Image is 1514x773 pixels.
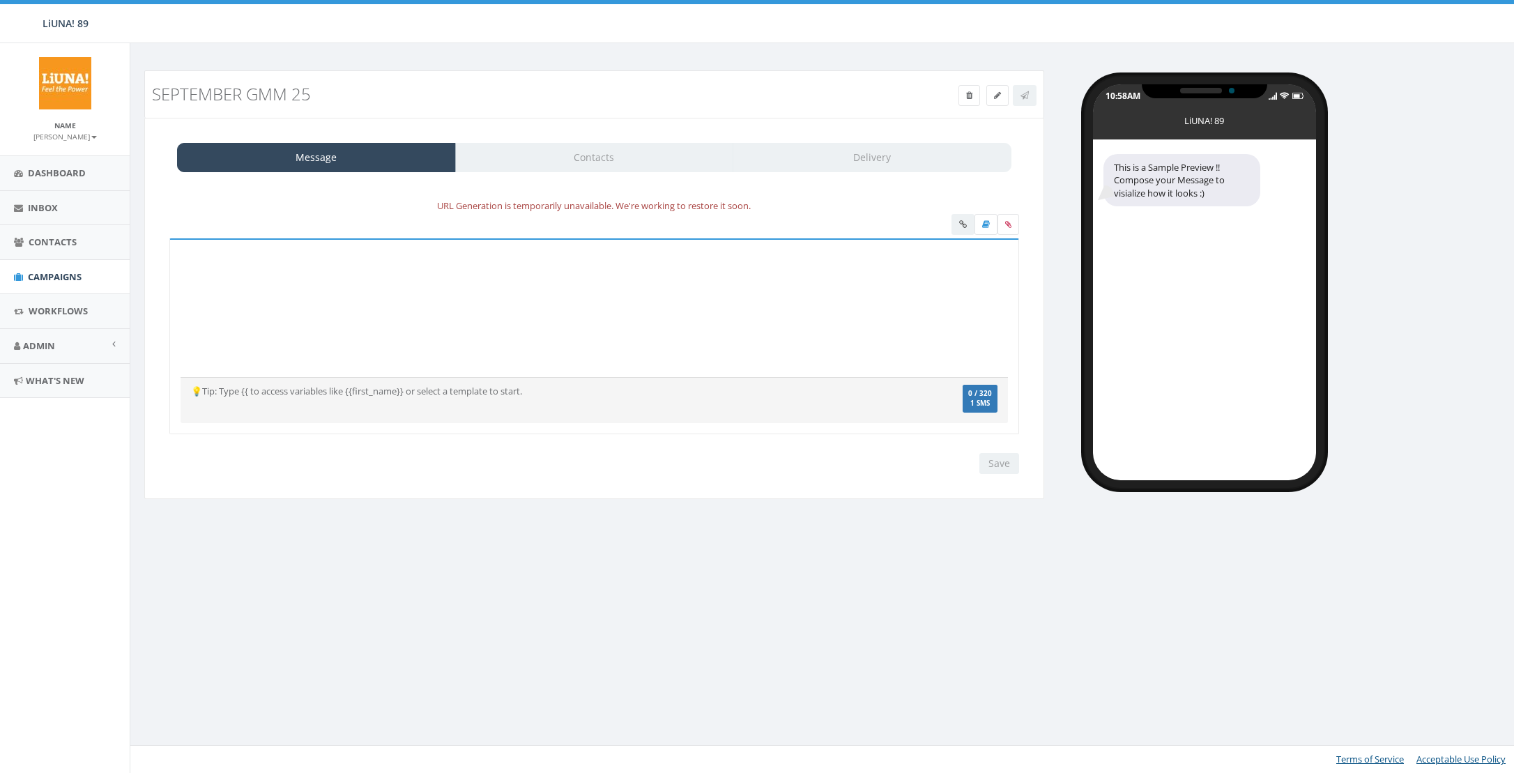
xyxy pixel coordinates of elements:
span: Contacts [29,236,77,248]
span: Campaigns [28,270,82,283]
span: LiUNA! 89 [43,17,89,30]
div: This is a Sample Preview !! Compose your Message to visialize how it looks :) [1103,154,1260,207]
span: 0 / 320 [968,389,992,398]
div: 💡Tip: Type {{ to access variables like {{first_name}} or select a template to start. [181,385,870,398]
span: Inbox [28,201,58,214]
span: Delete Campaign [966,89,972,101]
small: Name [54,121,76,130]
div: LiUNA! 89 [1170,114,1239,121]
small: [PERSON_NAME] [33,132,97,141]
a: Message [177,143,456,172]
label: Insert Template Text [974,214,997,235]
span: Admin [23,339,55,352]
h3: September GMM 25 [152,85,810,103]
div: 10:58AM [1106,90,1140,102]
span: What's New [26,374,84,387]
span: 1 SMS [968,400,992,407]
div: URL Generation is temporarily unavailable. We're working to restore it soon. [159,198,1030,214]
a: Acceptable Use Policy [1416,753,1506,765]
a: [PERSON_NAME] [33,130,97,142]
span: Workflows [29,305,88,317]
img: LiUNA!.jpg [39,57,91,109]
span: Edit Campaign [994,89,1001,101]
a: Terms of Service [1336,753,1404,765]
span: Dashboard [28,167,86,179]
span: Attach your media [997,214,1019,235]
